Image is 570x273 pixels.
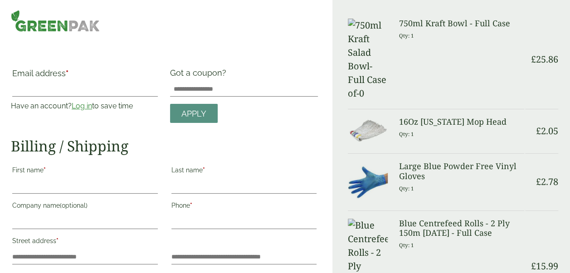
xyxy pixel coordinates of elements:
[399,242,414,249] small: Qty: 1
[11,10,100,32] img: GreenPak Supplies
[531,260,558,272] bdi: 15.99
[12,234,158,250] label: Street address
[536,125,541,137] span: £
[531,53,536,65] span: £
[171,199,317,214] label: Phone
[536,175,558,188] bdi: 2.78
[56,237,58,244] abbr: required
[348,19,388,100] img: 750ml Kraft Salad Bowl-Full Case of-0
[66,68,68,78] abbr: required
[171,164,317,179] label: Last name
[11,101,159,112] p: Have an account? to save time
[399,185,414,192] small: Qty: 1
[181,109,206,119] span: Apply
[170,68,230,82] label: Got a coupon?
[536,125,558,137] bdi: 2.05
[399,131,414,137] small: Qty: 1
[12,164,158,179] label: First name
[399,161,524,181] h3: Large Blue Powder Free Vinyl Gloves
[170,104,218,123] a: Apply
[399,219,524,238] h3: Blue Centrefeed Rolls - 2 Ply 150m [DATE] - Full Case
[12,69,158,82] label: Email address
[72,102,92,110] a: Log in
[203,166,205,174] abbr: required
[531,53,558,65] bdi: 25.86
[531,260,536,272] span: £
[399,117,524,127] h3: 16Oz [US_STATE] Mop Head
[44,166,46,174] abbr: required
[11,137,318,155] h2: Billing / Shipping
[536,175,541,188] span: £
[12,199,158,214] label: Company name
[190,202,192,209] abbr: required
[399,32,414,39] small: Qty: 1
[60,202,88,209] span: (optional)
[399,19,524,29] h3: 750ml Kraft Bowl - Full Case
